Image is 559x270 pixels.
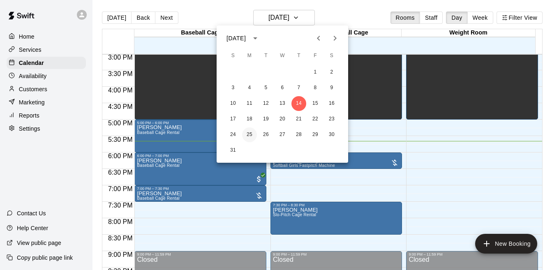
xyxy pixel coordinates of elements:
[242,96,257,111] button: 11
[242,127,257,142] button: 25
[308,48,323,64] span: Friday
[242,112,257,127] button: 18
[291,127,306,142] button: 28
[275,112,290,127] button: 20
[308,112,323,127] button: 22
[324,65,339,80] button: 2
[226,112,240,127] button: 17
[259,48,273,64] span: Tuesday
[310,30,327,46] button: Previous month
[226,34,246,43] div: [DATE]
[226,48,240,64] span: Sunday
[291,112,306,127] button: 21
[324,96,339,111] button: 16
[291,96,306,111] button: 14
[226,81,240,95] button: 3
[308,127,323,142] button: 29
[291,48,306,64] span: Thursday
[275,96,290,111] button: 13
[242,81,257,95] button: 4
[259,96,273,111] button: 12
[324,81,339,95] button: 9
[275,48,290,64] span: Wednesday
[259,112,273,127] button: 19
[327,30,343,46] button: Next month
[291,81,306,95] button: 7
[259,81,273,95] button: 5
[226,127,240,142] button: 24
[308,96,323,111] button: 15
[275,127,290,142] button: 27
[308,65,323,80] button: 1
[308,81,323,95] button: 8
[324,48,339,64] span: Saturday
[226,143,240,158] button: 31
[275,81,290,95] button: 6
[324,112,339,127] button: 23
[242,48,257,64] span: Monday
[248,31,262,45] button: calendar view is open, switch to year view
[226,96,240,111] button: 10
[259,127,273,142] button: 26
[324,127,339,142] button: 30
